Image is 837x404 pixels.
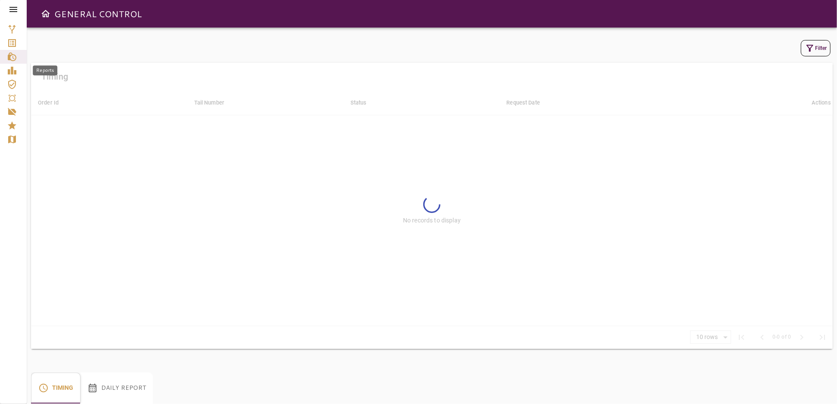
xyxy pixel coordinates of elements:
[33,65,57,75] div: Reports
[37,5,54,22] button: Open drawer
[81,373,153,404] button: Daily Report
[31,373,153,404] div: basic tabs example
[54,7,142,21] h6: GENERAL CONTROL
[31,373,81,404] button: Timing
[801,40,831,56] button: Filter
